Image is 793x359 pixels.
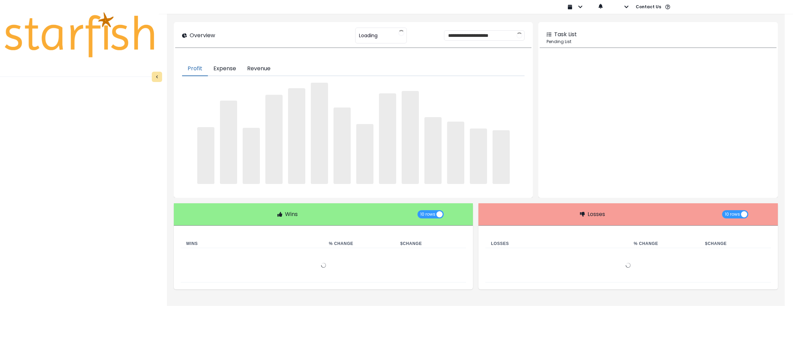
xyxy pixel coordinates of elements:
[190,31,215,40] p: Overview
[424,117,442,184] span: ‌
[356,124,373,184] span: ‌
[554,30,577,39] p: Task List
[265,95,283,184] span: ‌
[181,239,324,248] th: Wins
[311,83,328,184] span: ‌
[197,127,214,184] span: ‌
[395,239,466,248] th: $ Change
[379,93,396,184] span: ‌
[547,39,770,45] p: Pending List
[628,239,699,248] th: % Change
[285,210,298,218] p: Wins
[420,210,435,218] span: 10 rows
[588,210,605,218] p: Losses
[334,107,351,184] span: ‌
[288,88,305,184] span: ‌
[470,129,487,184] span: ‌
[447,122,464,184] span: ‌
[485,239,628,248] th: Losses
[324,239,395,248] th: % Change
[359,28,378,43] span: Loading
[402,91,419,184] span: ‌
[725,210,740,218] span: 10 rows
[700,239,771,248] th: $ Change
[242,62,276,76] button: Revenue
[208,62,242,76] button: Expense
[493,130,510,184] span: ‌
[243,128,260,184] span: ‌
[182,62,208,76] button: Profit
[220,101,237,184] span: ‌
